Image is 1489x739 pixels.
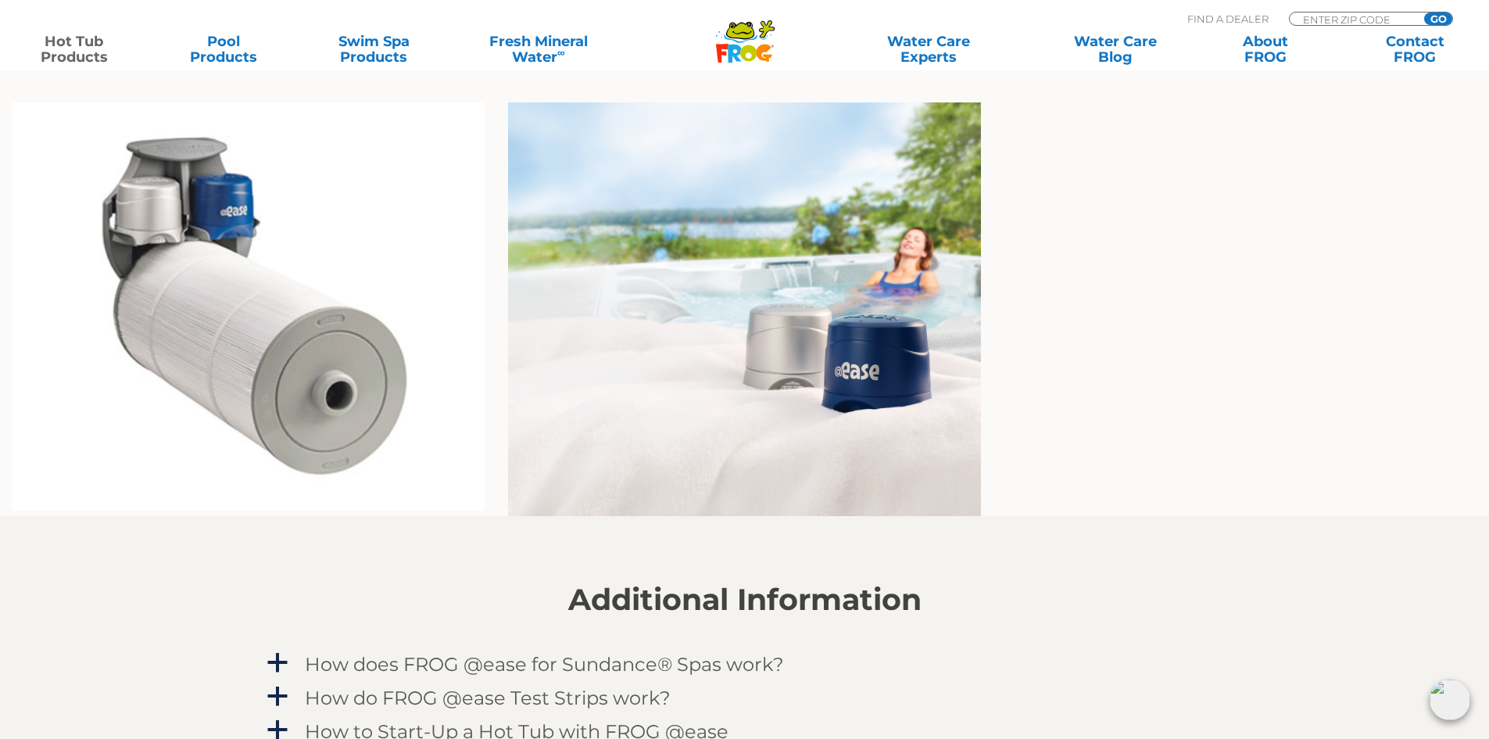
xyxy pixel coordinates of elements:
input: Zip Code Form [1301,13,1407,26]
img: @Ease_Sundance [1004,102,1477,516]
h4: How does FROG @ease for Sundance® Spas work? [305,654,784,675]
a: a How do FROG @ease Test Strips work? [264,683,1226,712]
a: Water CareExperts [834,34,1023,65]
a: Fresh MineralWater∞ [465,34,611,65]
a: AboutFROG [1207,34,1323,65]
a: Swim SpaProducts [316,34,432,65]
sup: ∞ [557,46,565,59]
h4: How do FROG @ease Test Strips work? [305,687,671,709]
a: PoolProducts [166,34,282,65]
a: ContactFROG [1357,34,1473,65]
h2: Additional Information [264,583,1226,617]
img: openIcon [1430,680,1470,720]
img: 11 [12,102,485,511]
a: Water CareBlog [1057,34,1173,65]
img: sundance lifestyle [508,102,981,516]
input: GO [1424,13,1452,25]
a: a How does FROG @ease for Sundance® Spas work? [264,650,1226,679]
a: Hot TubProducts [16,34,132,65]
p: Find A Dealer [1187,12,1269,26]
span: a [266,685,289,709]
span: a [266,651,289,675]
